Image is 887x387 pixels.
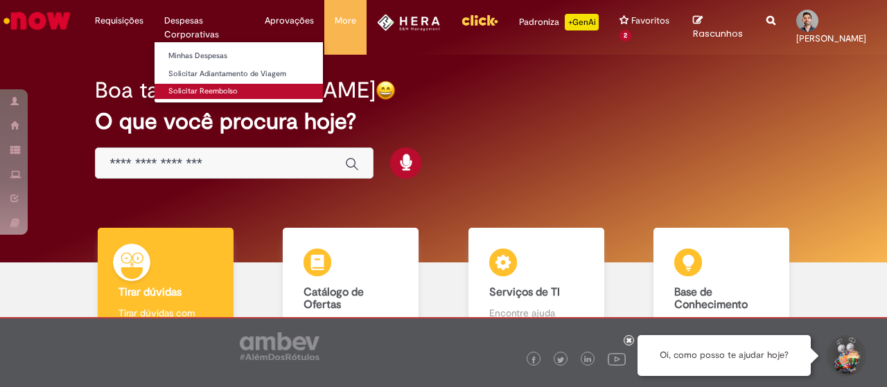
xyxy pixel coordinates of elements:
h2: Boa tarde, [PERSON_NAME] [95,78,376,102]
a: Catálogo de Ofertas Abra uma solicitação [258,228,444,348]
a: Minhas Despesas [155,48,324,64]
button: Iniciar Conversa de Suporte [825,335,866,377]
img: HeraLogo.png [377,14,440,31]
b: Base de Conhecimento [674,285,748,312]
span: [PERSON_NAME] [796,33,866,44]
b: Tirar dúvidas [118,285,182,299]
div: Oi, como posso te ajudar hoje? [638,335,811,376]
span: Rascunhos [693,27,743,40]
span: 2 [620,30,631,42]
img: logo_footer_linkedin.png [584,356,591,364]
span: Despesas Corporativas [164,14,245,42]
p: Tirar dúvidas com Lupi Assist e Gen Ai [118,306,213,334]
img: happy-face.png [376,80,396,100]
span: Requisições [95,14,143,28]
b: Catálogo de Ofertas [304,285,364,312]
span: Favoritos [631,14,669,28]
a: Solicitar Adiantamento de Viagem [155,66,324,82]
a: Tirar dúvidas Tirar dúvidas com Lupi Assist e Gen Ai [73,228,258,348]
a: Base de Conhecimento Consulte e aprenda [629,228,815,348]
div: Padroniza [519,14,599,30]
a: Solicitar Reembolso [155,84,324,99]
img: logo_footer_facebook.png [530,357,537,363]
h2: O que você procura hoje? [95,109,791,134]
span: More [335,14,356,28]
a: Serviços de TI Encontre ajuda [443,228,629,348]
b: Serviços de TI [489,285,560,299]
span: Aprovações [265,14,314,28]
img: ServiceNow [1,7,73,35]
img: logo_footer_twitter.png [557,357,564,363]
p: +GenAi [565,14,599,30]
img: logo_footer_ambev_rotulo_gray.png [240,332,319,360]
p: Encontre ajuda [489,306,583,320]
a: Rascunhos [693,15,746,40]
img: click_logo_yellow_360x200.png [461,10,498,30]
img: logo_footer_youtube.png [608,350,626,368]
ul: Despesas Corporativas [154,42,324,103]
